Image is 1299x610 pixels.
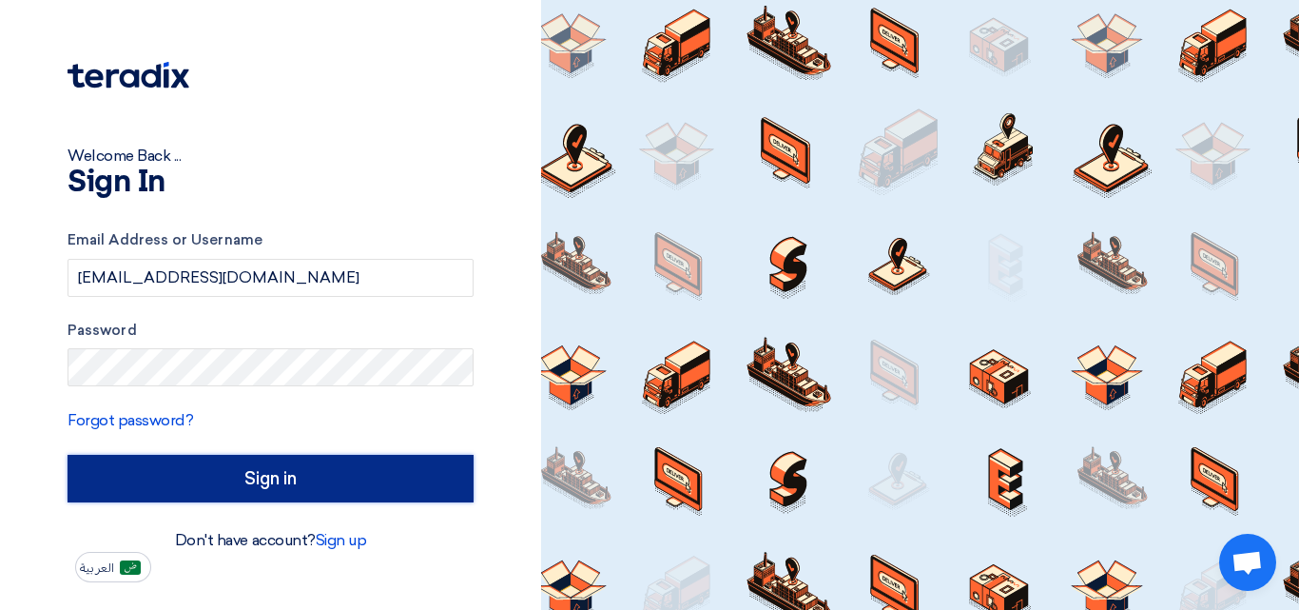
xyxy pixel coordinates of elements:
[316,531,367,549] a: Sign up
[68,62,189,89] img: Teradix logo
[1219,534,1276,591] a: Open chat
[68,229,474,251] label: Email Address or Username
[68,455,474,502] input: Sign in
[68,411,193,429] a: Forgot password?
[68,167,474,198] h1: Sign In
[120,561,141,575] img: ar-AR.png
[68,145,474,167] div: Welcome Back ...
[80,561,114,575] span: العربية
[75,552,151,582] button: العربية
[68,320,474,342] label: Password
[68,259,474,297] input: Enter your business email or username
[68,529,474,552] div: Don't have account?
